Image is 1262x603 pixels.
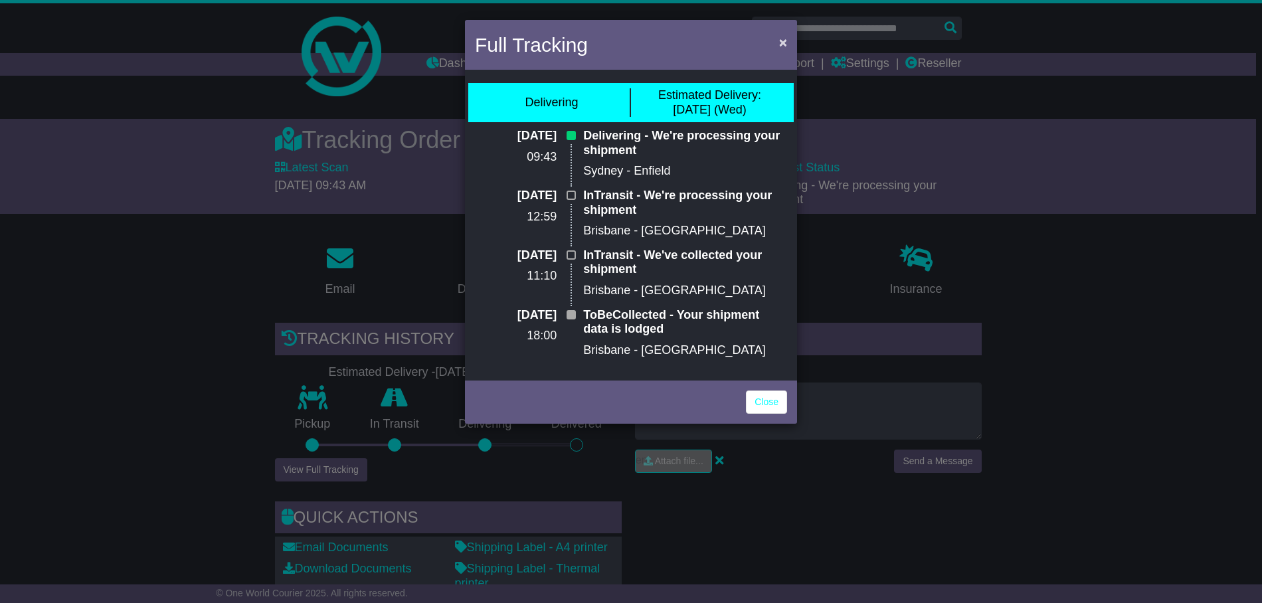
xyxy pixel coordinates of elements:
[525,96,578,110] div: Delivering
[658,88,761,102] span: Estimated Delivery:
[583,248,787,277] p: InTransit - We've collected your shipment
[746,390,787,414] a: Close
[583,308,787,337] p: ToBeCollected - Your shipment data is lodged
[475,329,557,343] p: 18:00
[475,308,557,323] p: [DATE]
[475,189,557,203] p: [DATE]
[583,189,787,217] p: InTransit - We're processing your shipment
[475,269,557,284] p: 11:10
[583,129,787,157] p: Delivering - We're processing your shipment
[475,210,557,224] p: 12:59
[583,224,787,238] p: Brisbane - [GEOGRAPHIC_DATA]
[583,284,787,298] p: Brisbane - [GEOGRAPHIC_DATA]
[583,164,787,179] p: Sydney - Enfield
[779,35,787,50] span: ×
[658,88,761,117] div: [DATE] (Wed)
[583,343,787,358] p: Brisbane - [GEOGRAPHIC_DATA]
[772,29,794,56] button: Close
[475,248,557,263] p: [DATE]
[475,150,557,165] p: 09:43
[475,30,588,60] h4: Full Tracking
[475,129,557,143] p: [DATE]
